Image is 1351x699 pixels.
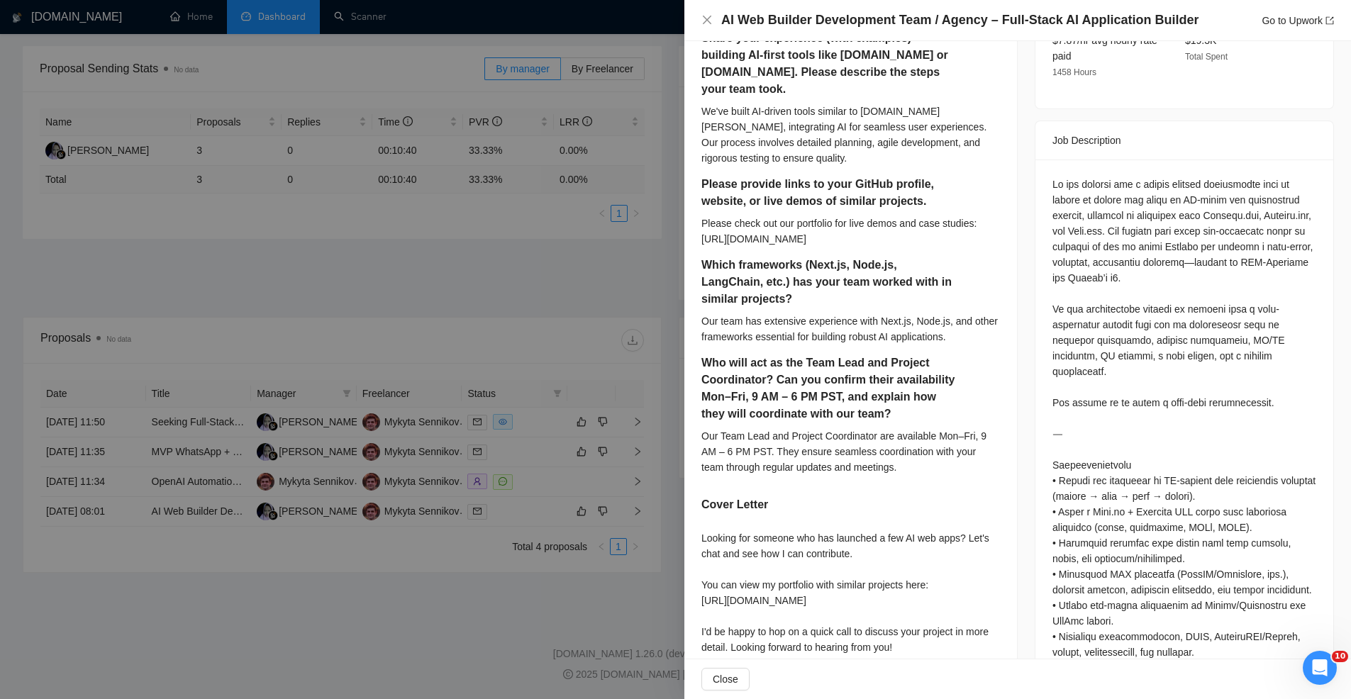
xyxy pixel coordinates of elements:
iframe: Intercom live chat [1303,651,1337,685]
span: Total Spent [1185,52,1228,62]
div: Please check out our portfolio for live demos and case studies: [URL][DOMAIN_NAME] [701,216,1000,247]
span: export [1325,16,1334,25]
div: Job Description [1052,121,1316,160]
h4: AI Web Builder Development Team / Agency – Full-Stack AI Application Builder [721,11,1199,29]
span: 1458 Hours [1052,67,1096,77]
div: Our Team Lead and Project Coordinator are available Mon–Fri, 9 AM – 6 PM PST. They ensure seamles... [701,428,1000,475]
button: Close [701,668,750,690]
h5: Cover Letter [701,496,768,513]
h5: Which frameworks (Next.js, Node.js, LangChain, etc.) has your team worked with in similar projects? [701,257,955,308]
a: Go to Upworkexport [1262,15,1334,26]
span: 10 [1332,651,1348,662]
div: Our team has extensive experience with Next.js, Node.js, and other frameworks essential for build... [701,313,1000,345]
h5: Please provide links to your GitHub profile, website, or live demos of similar projects. [701,176,955,210]
h5: Share your experience (with examples) building AI-first tools like [DOMAIN_NAME] or [DOMAIN_NAME]... [701,30,955,98]
div: Looking for someone who has launched a few AI web apps? Let's chat and see how I can contribute. ... [701,530,1000,655]
h5: Who will act as the Team Lead and Project Coordinator? Can you confirm their availability Mon–Fri... [701,354,955,423]
div: We've built AI-driven tools similar to [DOMAIN_NAME][PERSON_NAME], integrating AI for seamless us... [701,104,1000,166]
span: close [701,14,713,26]
span: Close [713,671,738,687]
button: Close [701,14,713,26]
